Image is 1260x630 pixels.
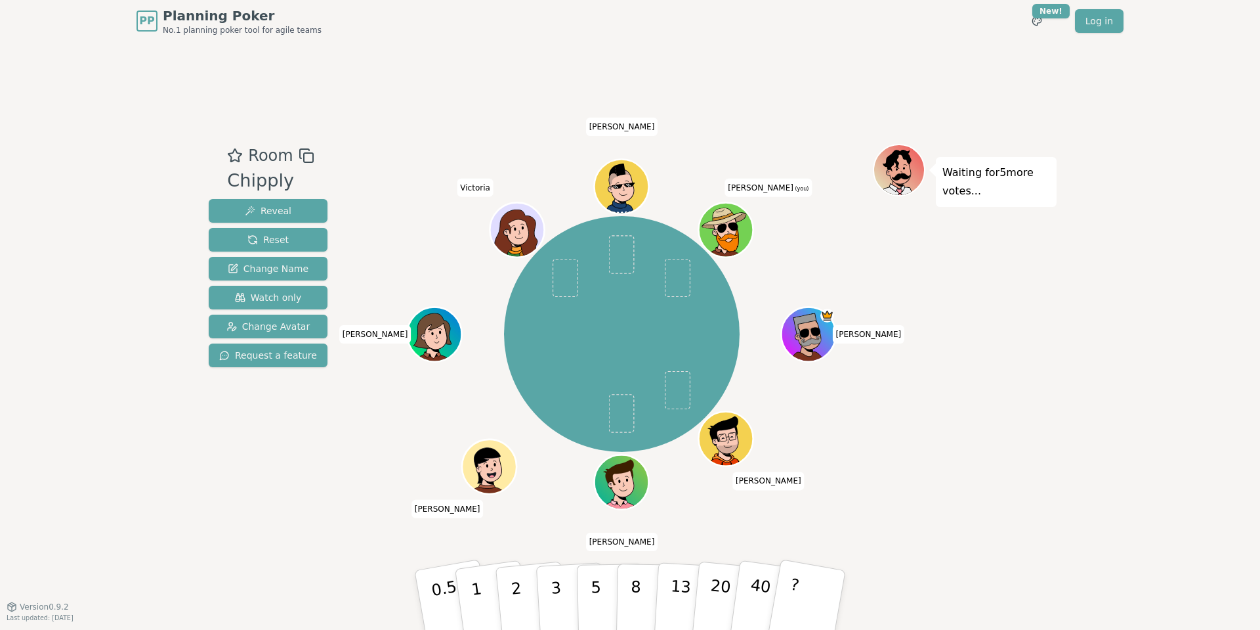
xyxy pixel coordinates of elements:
span: Change Avatar [226,320,310,333]
span: Watch only [235,291,302,304]
span: Click to change your name [586,533,658,551]
button: Reveal [209,199,327,223]
span: (you) [793,186,809,192]
button: Request a feature [209,344,327,367]
span: Click to change your name [724,179,812,197]
span: Change Name [228,262,308,275]
span: Reset [247,233,289,246]
span: Click to change your name [411,500,484,518]
div: New! [1032,4,1070,18]
button: Change Avatar [209,315,327,338]
span: Click to change your name [732,472,805,490]
span: PP [139,13,154,29]
button: Reset [209,228,327,252]
button: Click to change your avatar [701,204,752,256]
span: Room [248,144,293,168]
button: Add as favourite [227,144,243,168]
p: Waiting for 5 more votes... [942,164,1050,200]
button: Version0.9.2 [7,602,69,612]
button: New! [1025,9,1049,33]
button: Watch only [209,286,327,309]
span: Version 0.9.2 [20,602,69,612]
button: Change Name [209,257,327,281]
span: Click to change your name [339,325,411,344]
span: Request a feature [219,349,317,362]
span: Reveal [245,204,291,217]
span: Last updated: [DATE] [7,614,73,621]
span: Melissa is the host [821,309,835,323]
span: Click to change your name [833,325,905,344]
span: Click to change your name [586,118,658,136]
a: PPPlanning PokerNo.1 planning poker tool for agile teams [136,7,322,35]
span: Planning Poker [163,7,322,25]
a: Log in [1075,9,1123,33]
span: No.1 planning poker tool for agile teams [163,25,322,35]
span: Click to change your name [457,179,493,197]
div: Chipply [227,168,314,194]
